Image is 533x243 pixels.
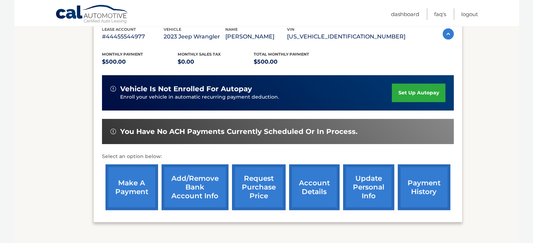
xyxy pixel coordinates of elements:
[102,152,454,161] p: Select an option below:
[461,8,478,20] a: Logout
[391,8,419,20] a: Dashboard
[343,164,394,210] a: update personal info
[232,164,286,210] a: request purchase price
[110,129,116,134] img: alert-white.svg
[162,164,228,210] a: Add/Remove bank account info
[178,57,254,67] p: $0.00
[434,8,446,20] a: FAQ's
[254,57,330,67] p: $500.00
[164,27,181,32] span: vehicle
[120,127,357,136] span: You have no ACH payments currently scheduled or in process.
[398,164,450,210] a: payment history
[110,86,116,92] img: alert-white.svg
[164,32,225,42] p: 2023 Jeep Wrangler
[287,27,294,32] span: vin
[225,27,238,32] span: name
[392,84,445,102] a: set up autopay
[105,164,158,210] a: make a payment
[120,85,252,93] span: vehicle is not enrolled for autopay
[102,27,136,32] span: lease account
[120,93,392,101] p: Enroll your vehicle in automatic recurring payment deduction.
[55,5,129,25] a: Cal Automotive
[178,52,221,57] span: Monthly sales Tax
[102,32,164,42] p: #44455544977
[287,32,405,42] p: [US_VEHICLE_IDENTIFICATION_NUMBER]
[443,28,454,40] img: accordion-active.svg
[225,32,287,42] p: [PERSON_NAME]
[289,164,340,210] a: account details
[102,57,178,67] p: $500.00
[102,52,143,57] span: Monthly Payment
[254,52,309,57] span: Total Monthly Payment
